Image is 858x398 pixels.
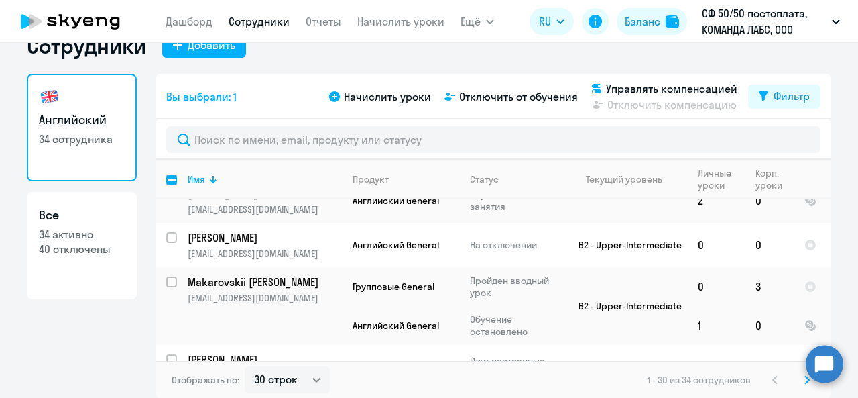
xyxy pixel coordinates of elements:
span: Начислить уроки [344,89,431,105]
p: Makarovskii [PERSON_NAME] [188,275,339,289]
a: Makarovskii [PERSON_NAME] [188,275,341,289]
p: Пройден вводный урок [470,275,562,299]
p: Идут постоянные занятия [470,189,562,213]
td: 2 [687,179,745,223]
p: [EMAIL_ADDRESS][DOMAIN_NAME] [188,203,341,215]
p: [PERSON_NAME] [188,352,339,367]
p: Обучение остановлено [470,313,562,338]
td: 0 [745,223,794,267]
a: [PERSON_NAME] [188,352,341,367]
span: Вы выбрали: 1 [166,89,237,105]
img: english [39,86,60,107]
div: Текущий уровень [573,173,686,185]
td: 0 [687,345,745,389]
td: B2 - Upper-Intermediate [562,223,687,267]
input: Поиск по имени, email, продукту или статусу [166,126,820,153]
td: 0 [745,306,794,345]
div: Имя [188,173,341,185]
button: Ещё [461,8,494,35]
div: Добавить [188,37,235,53]
a: Английский34 сотрудника [27,74,137,181]
button: Фильтр [748,85,820,109]
td: 1 [687,306,745,345]
p: [EMAIL_ADDRESS][DOMAIN_NAME] [188,248,341,260]
p: На отключении [470,239,562,251]
a: Все34 активно40 отключены [27,192,137,299]
div: Личные уроки [698,167,744,191]
p: Идут постоянные занятия [470,355,562,379]
img: balance [666,15,679,28]
div: Баланс [625,13,660,30]
p: 34 сотрудника [39,132,125,146]
h3: Английский [39,111,125,129]
span: Ещё [461,13,481,30]
h1: Сотрудники [27,32,146,59]
a: Дашборд [166,15,212,28]
p: 34 активно [39,227,125,242]
div: Продукт [353,173,389,185]
span: Английский General [353,239,439,251]
div: Фильтр [774,88,810,104]
button: Балансbalance [617,8,687,35]
td: 3 [745,267,794,306]
div: Имя [188,173,205,185]
p: 40 отключены [39,242,125,256]
div: Статус [470,173,499,185]
span: RU [539,13,551,30]
div: Корп. уроки [755,167,793,191]
button: Добавить [162,34,246,58]
div: Текущий уровень [586,173,662,185]
span: Отображать по: [172,374,239,386]
h3: Все [39,207,125,224]
p: [EMAIL_ADDRESS][DOMAIN_NAME] [188,292,341,304]
a: Сотрудники [229,15,290,28]
a: Начислить уроки [357,15,444,28]
span: Английский General [353,319,439,332]
span: Управлять компенсацией [606,81,737,97]
p: СФ 50/50 постоплата, КОМАНДА ЛАБС, ООО [702,5,826,38]
p: [PERSON_NAME] [188,230,339,245]
td: 0 [745,345,794,389]
a: [PERSON_NAME] [188,230,341,245]
button: RU [530,8,574,35]
td: B2 - Upper-Intermediate [562,267,687,345]
a: Отчеты [306,15,341,28]
td: B2 - Upper-Intermediate [562,345,687,389]
button: СФ 50/50 постоплата, КОМАНДА ЛАБС, ООО [695,5,847,38]
span: Групповые General [353,281,434,293]
td: 0 [745,179,794,223]
span: Отключить от обучения [459,89,578,105]
td: 0 [687,267,745,306]
span: Английский General [353,195,439,207]
span: 1 - 30 из 34 сотрудников [648,374,751,386]
td: 0 [687,223,745,267]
